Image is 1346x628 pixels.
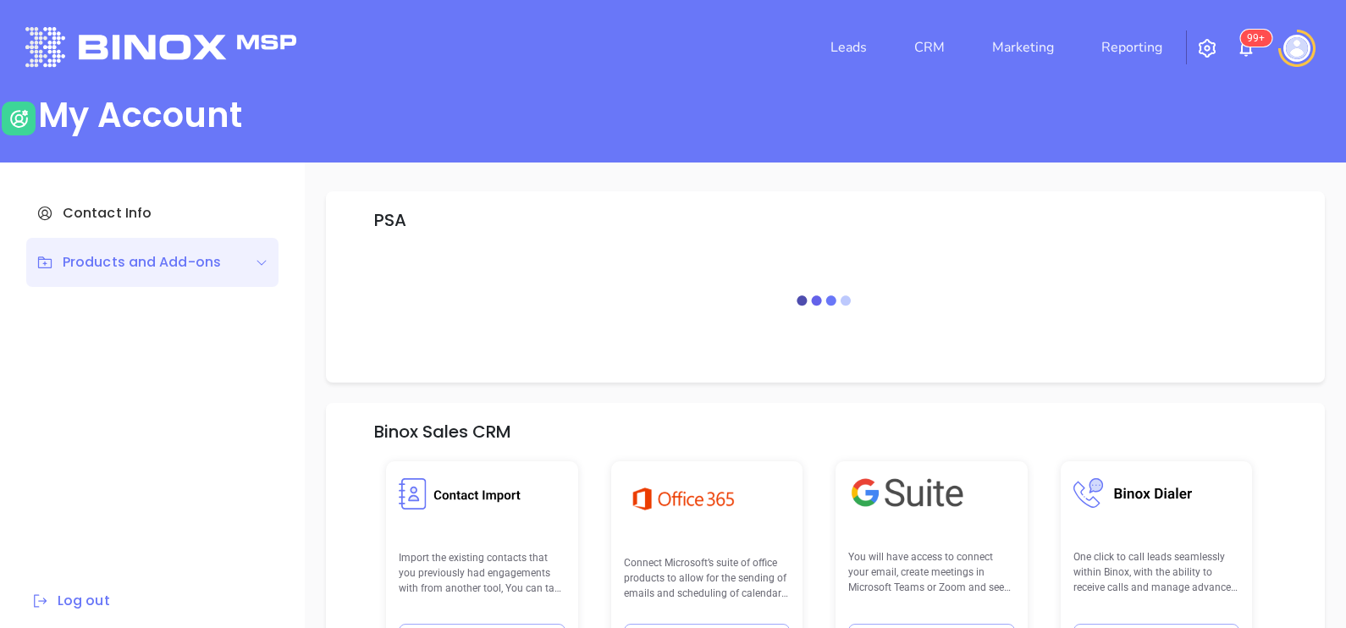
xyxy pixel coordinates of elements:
[1283,35,1310,62] img: user
[1095,30,1169,64] a: Reporting
[824,30,874,64] a: Leads
[374,210,406,230] h5: PSA
[374,421,511,442] h5: Binox Sales CRM
[26,590,115,612] button: Log out
[624,555,791,602] p: Connect Microsoft’s suite of office products to allow for the sending of emails and scheduling of...
[848,549,1015,596] p: You will have access to connect your email, create meetings in Microsoft Teams or Zoom and see yo...
[36,252,221,273] div: Products and Add-ons
[25,27,296,67] img: logo
[26,189,279,238] div: Contact Info
[2,102,36,135] img: user
[1197,38,1217,58] img: iconSetting
[26,238,279,287] div: Products and Add-ons
[38,95,242,135] div: My Account
[1240,30,1272,47] sup: 101
[1236,38,1256,58] img: iconNotification
[985,30,1061,64] a: Marketing
[399,550,565,597] p: Import the existing contacts that you previously had engagements with from another tool, You can ...
[907,30,952,64] a: CRM
[1073,549,1240,596] p: One click to call leads seamlessly within Binox, with the ability to receive calls and manage adv...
